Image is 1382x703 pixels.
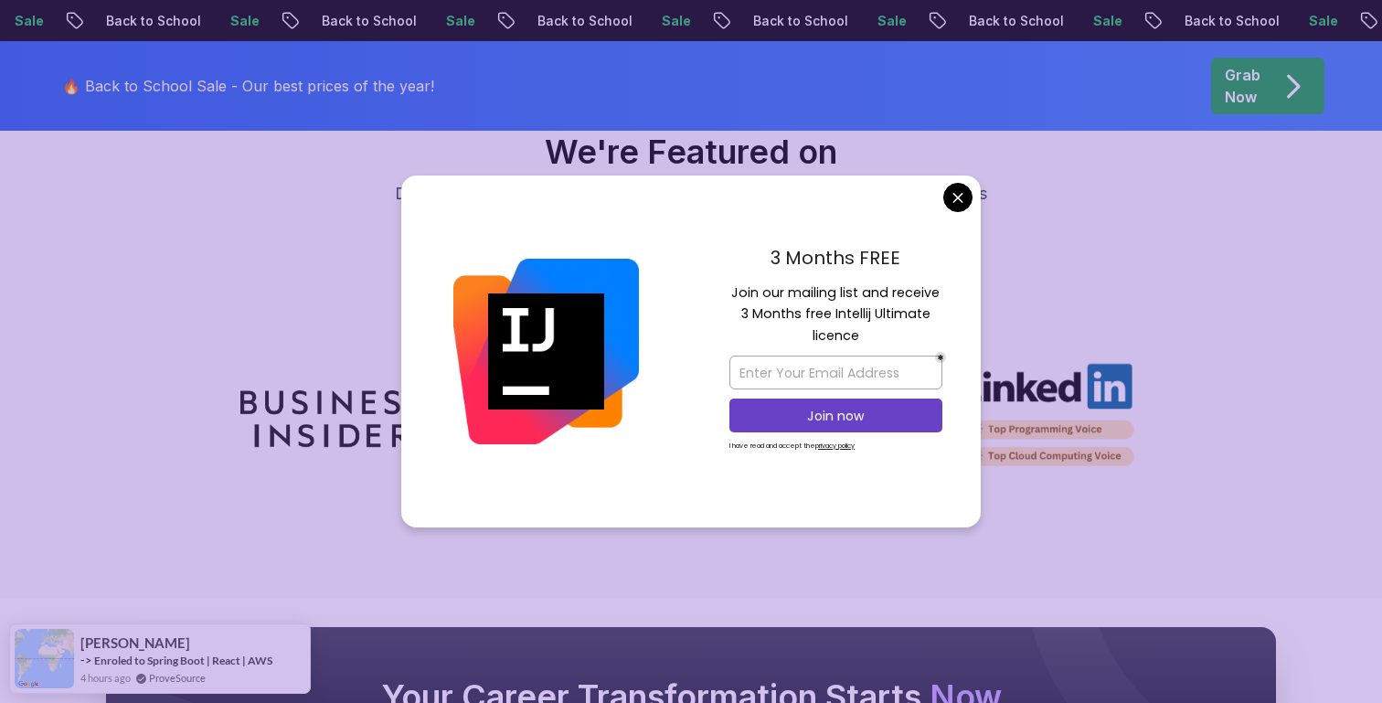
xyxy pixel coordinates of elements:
p: Sale [857,12,916,30]
p: Back to School [302,12,426,30]
h2: We're Featured on [51,133,1331,170]
p: Sale [642,12,700,30]
span: [PERSON_NAME] [80,635,190,651]
p: 🔥 Back to School Sale - Our best prices of the year! [62,75,434,97]
p: Sale [210,12,269,30]
img: provesource social proof notification image [15,629,74,688]
p: Back to School [733,12,857,30]
a: Enroled to Spring Boot | React | AWS [94,653,272,668]
a: ProveSource [149,670,206,686]
p: Discover the platforms, publications, and communities where Amigoscode has been featured [384,181,998,232]
span: -> [80,653,92,667]
p: Back to School [949,12,1073,30]
p: Back to School [86,12,210,30]
p: Sale [1289,12,1347,30]
img: partner_insider [240,390,423,447]
p: Grab Now [1225,64,1260,108]
p: Back to School [1164,12,1289,30]
img: partner_linkedin [959,363,1142,475]
span: 4 hours ago [80,670,131,686]
p: Back to School [517,12,642,30]
p: Sale [1073,12,1132,30]
p: Sale [426,12,484,30]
